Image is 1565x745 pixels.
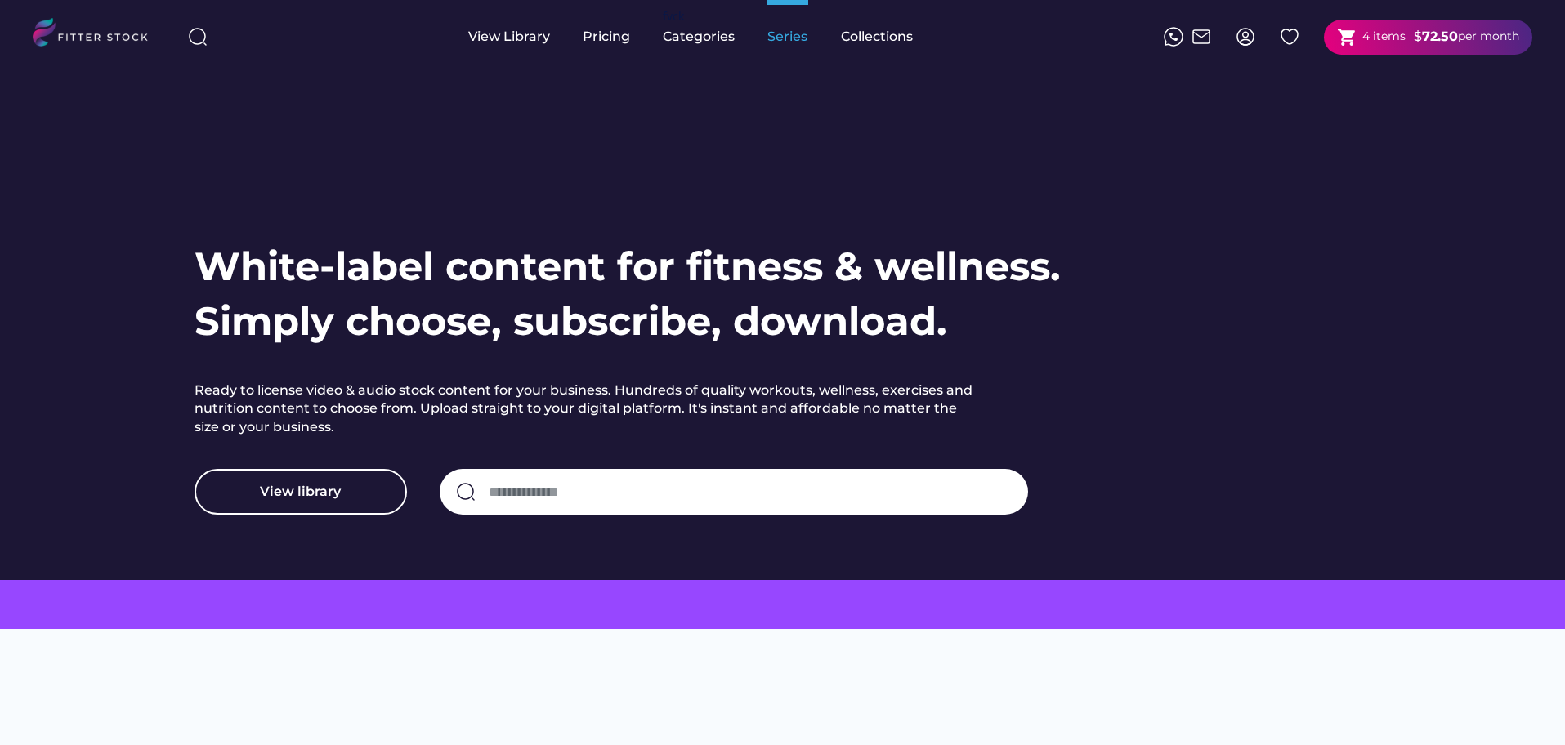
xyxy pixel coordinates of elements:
[1414,28,1422,46] div: $
[456,482,476,502] img: search-normal.svg
[195,469,407,515] button: View library
[1280,27,1299,47] img: Group%201000002324%20%282%29.svg
[188,27,208,47] img: search-normal%203.svg
[767,28,808,46] div: Series
[195,239,1061,349] h1: White-label content for fitness & wellness. Simply choose, subscribe, download.
[468,28,550,46] div: View Library
[1362,29,1406,45] div: 4 items
[663,8,684,25] div: fvck
[33,18,162,51] img: LOGO.svg
[663,28,735,46] div: Categories
[1458,29,1519,45] div: per month
[1422,29,1458,44] strong: 72.50
[583,28,630,46] div: Pricing
[841,28,913,46] div: Collections
[1236,27,1255,47] img: profile-circle.svg
[1192,27,1211,47] img: Frame%2051.svg
[195,381,979,436] h2: Ready to license video & audio stock content for your business. Hundreds of quality workouts, wel...
[1337,27,1357,47] button: shopping_cart
[1164,27,1183,47] img: meteor-icons_whatsapp%20%281%29.svg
